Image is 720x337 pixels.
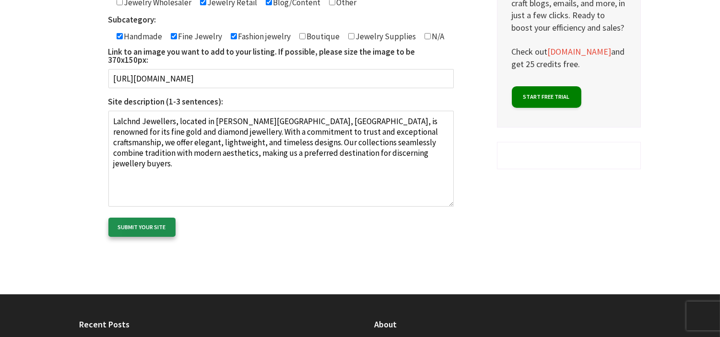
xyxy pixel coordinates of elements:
span: Boutique [306,31,340,42]
b: Link to an image you want to add to your listing. If possible, please size the image to be 370x15... [108,46,415,65]
input: Link to an image you want to add to your listing. If possible, please size the image to be 370x15... [108,69,454,88]
span: Fine Jewelry [177,31,223,42]
b: Subcategory: [108,14,156,25]
h4: About [375,318,641,330]
textarea: Site description (1-3 sentences): [108,111,454,207]
span: Fashion jewelry [237,31,291,42]
a: [DOMAIN_NAME] [548,46,612,58]
p: Check out and get 25 credits free. [512,46,626,70]
span: Handmade [123,31,163,42]
span: N/A [431,31,445,42]
input: Submit your site [108,218,176,237]
h4: Recent Posts [80,318,346,330]
span: Jewelry Supplies [354,31,416,42]
b: Site description (1-3 sentences): [108,96,224,107]
a: Start free trial [512,86,581,108]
